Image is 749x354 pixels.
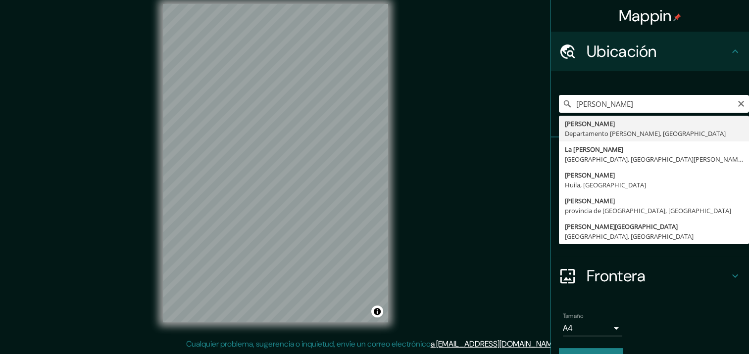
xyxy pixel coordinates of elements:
button: Alternar atribución [371,306,383,317]
div: Diseño [551,217,749,256]
label: Tamaño [563,312,583,320]
p: Cualquier problema, sugerencia o inquietud, envíe un correo electrónico . [186,338,560,350]
div: Frontera [551,256,749,296]
div: Huila, [GEOGRAPHIC_DATA] [565,180,743,190]
div: A4 [563,320,622,336]
div: Estilo [551,177,749,217]
h4: Frontera [587,266,729,286]
div: [PERSON_NAME][GEOGRAPHIC_DATA] [565,221,743,231]
button: Claro [737,98,745,108]
div: Pines [551,137,749,177]
div: [PERSON_NAME] [565,196,743,206]
div: [GEOGRAPHIC_DATA], [GEOGRAPHIC_DATA][PERSON_NAME], [PERSON_NAME][GEOGRAPHIC_DATA] [565,154,743,164]
canvas: Mapa [163,4,388,322]
input: Elige tu ciudad o área [559,95,749,113]
div: [PERSON_NAME] [565,119,743,129]
div: provincia de [GEOGRAPHIC_DATA], [GEOGRAPHIC_DATA] [565,206,743,216]
div: La [PERSON_NAME] [565,144,743,154]
h4: Ubicación [587,42,729,61]
div: Departamento [PERSON_NAME], [GEOGRAPHIC_DATA] [565,129,743,138]
a: a [EMAIL_ADDRESS][DOMAIN_NAME] [431,339,558,349]
div: Ubicación [551,32,749,71]
font: Mappin [619,5,672,26]
img: pin-icon.png [673,13,681,21]
div: [GEOGRAPHIC_DATA], [GEOGRAPHIC_DATA] [565,231,743,241]
h4: Diseño [587,226,729,246]
div: [PERSON_NAME] [565,170,743,180]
